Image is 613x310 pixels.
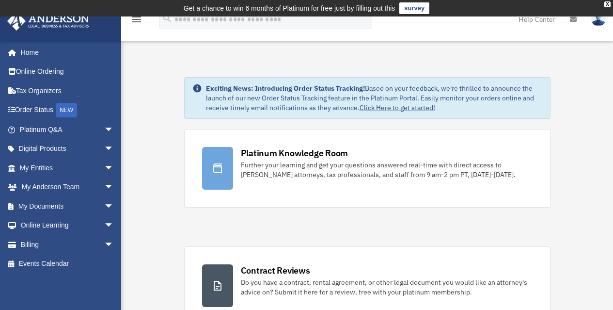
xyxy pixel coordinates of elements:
span: arrow_drop_down [104,178,124,197]
div: close [604,1,611,7]
img: User Pic [591,12,606,26]
a: My Anderson Teamarrow_drop_down [7,178,128,197]
a: Billingarrow_drop_down [7,235,128,254]
a: Platinum Q&Aarrow_drop_down [7,120,128,139]
a: Tax Organizers [7,81,128,100]
a: My Entitiesarrow_drop_down [7,158,128,178]
a: Platinum Knowledge Room Further your learning and get your questions answered real-time with dire... [184,129,550,208]
a: Online Learningarrow_drop_down [7,216,128,235]
span: arrow_drop_down [104,120,124,140]
div: Further your learning and get your questions answered real-time with direct access to [PERSON_NAM... [241,160,533,179]
i: menu [131,14,142,25]
a: Order StatusNEW [7,100,128,120]
div: Get a chance to win 6 months of Platinum for free just by filling out this [184,2,395,14]
a: My Documentsarrow_drop_down [7,196,128,216]
a: Digital Productsarrow_drop_down [7,139,128,159]
div: Contract Reviews [241,264,310,277]
a: Events Calendar [7,254,128,274]
div: Based on your feedback, we're thrilled to announce the launch of our new Order Status Tracking fe... [206,83,542,113]
a: Click Here to get started! [360,103,435,112]
span: arrow_drop_down [104,196,124,216]
a: Online Ordering [7,62,128,82]
img: Anderson Advisors Platinum Portal [4,12,92,31]
span: arrow_drop_down [104,158,124,178]
a: survey [399,2,429,14]
div: NEW [56,103,77,117]
div: Do you have a contract, rental agreement, or other legal document you would like an attorney's ad... [241,277,533,297]
span: arrow_drop_down [104,216,124,236]
i: search [162,13,173,24]
span: arrow_drop_down [104,235,124,255]
a: Home [7,43,124,62]
span: arrow_drop_down [104,139,124,159]
a: menu [131,17,142,25]
div: Platinum Knowledge Room [241,147,348,159]
strong: Exciting News: Introducing Order Status Tracking! [206,84,365,93]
